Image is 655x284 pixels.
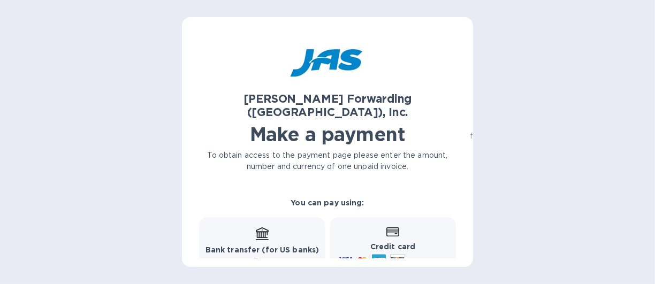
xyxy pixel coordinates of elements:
[370,242,415,251] b: Credit card
[410,257,449,265] span: and more...
[243,92,412,119] b: [PERSON_NAME] Forwarding ([GEOGRAPHIC_DATA]), Inc.
[199,150,456,172] p: To obtain access to the payment page please enter the amount, number and currency of one unpaid i...
[205,245,319,254] b: Bank transfer (for US banks)
[205,256,319,267] p: Free
[199,123,456,145] h1: Make a payment
[291,198,364,207] b: You can pay using:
